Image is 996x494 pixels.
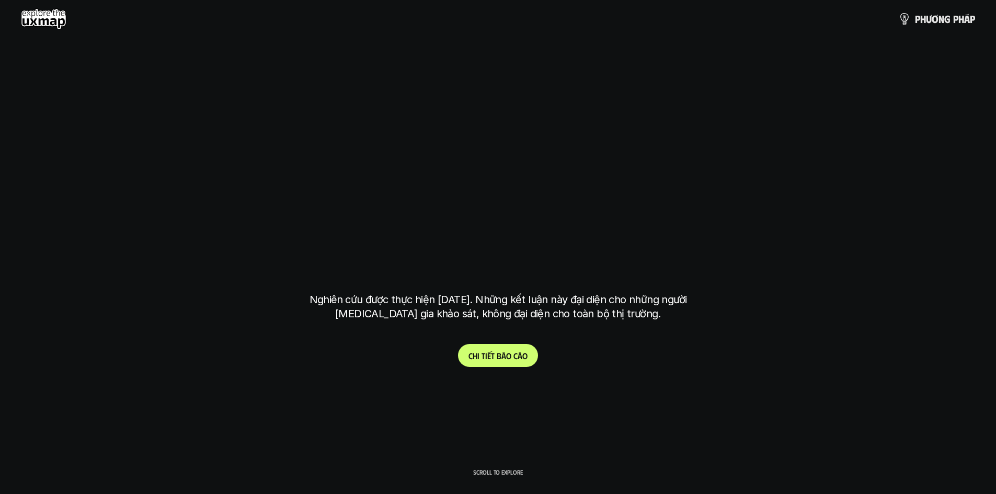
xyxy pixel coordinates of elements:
span: p [970,13,975,25]
h1: phạm vi công việc của [307,156,689,200]
h6: Kết quả nghiên cứu [462,130,542,142]
span: t [482,351,485,361]
span: i [485,351,487,361]
span: h [958,13,964,25]
span: o [522,351,528,361]
span: c [513,351,518,361]
p: Nghiên cứu được thực hiện [DATE]. Những kết luận này đại diện cho những người [MEDICAL_DATA] gia ... [302,293,694,321]
span: á [964,13,970,25]
span: o [506,351,511,361]
a: phươngpháp [898,8,975,29]
span: ư [926,13,932,25]
span: p [953,13,958,25]
span: g [944,13,951,25]
h1: tại [GEOGRAPHIC_DATA] [312,238,684,282]
span: á [518,351,522,361]
span: C [468,351,473,361]
span: á [501,351,506,361]
span: i [477,351,479,361]
span: h [473,351,477,361]
span: ơ [932,13,938,25]
span: b [497,351,501,361]
a: Chitiếtbáocáo [458,344,538,367]
p: Scroll to explore [473,468,523,476]
span: p [915,13,920,25]
span: t [491,351,495,361]
span: h [920,13,926,25]
span: n [938,13,944,25]
span: ế [487,351,491,361]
